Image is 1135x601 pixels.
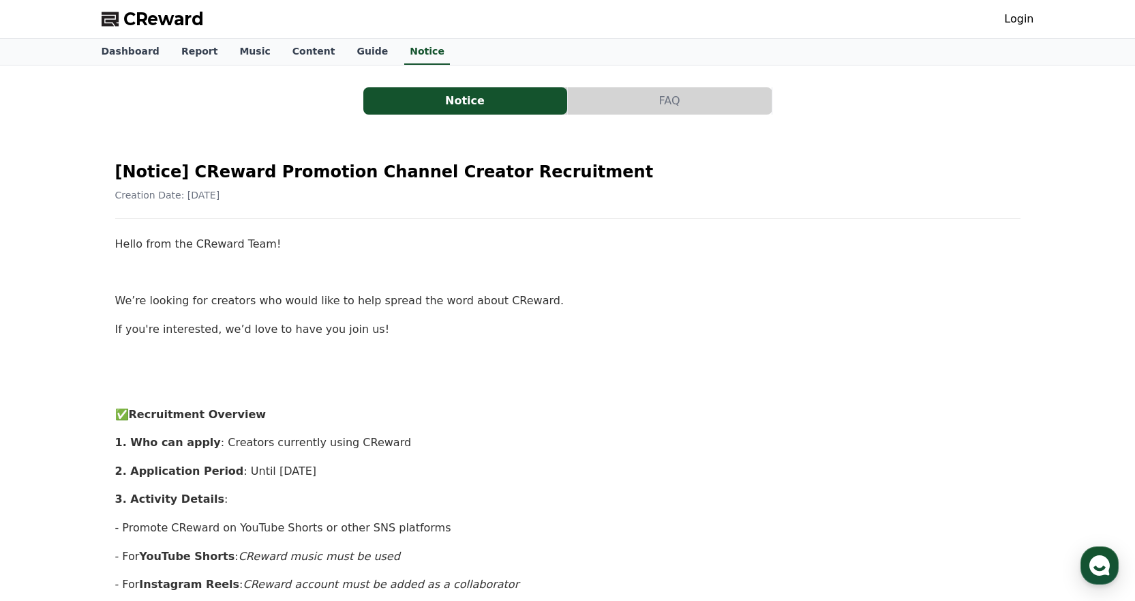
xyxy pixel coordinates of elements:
a: Dashboard [91,39,170,65]
a: FAQ [568,87,772,115]
a: Notice [363,87,568,115]
p: If you're interested, we’d love to have you join us! [115,321,1020,338]
span: Creation Date: [DATE] [115,190,220,201]
p: - For : [115,548,1020,566]
a: Music [228,39,281,65]
strong: YouTube Shorts [139,550,234,563]
p: : Until [DATE] [115,463,1020,480]
a: Notice [404,39,450,65]
em: CReward music must be used [239,550,400,563]
strong: Instagram Reels [139,578,239,591]
button: FAQ [568,87,772,115]
strong: 2. Application Period [115,465,244,478]
p: - For : [115,576,1020,593]
p: - Promote CReward on YouTube Shorts or other SNS platforms [115,519,1020,537]
em: CReward account must be added as a collaborator [243,578,519,591]
strong: 1. Who can apply [115,436,221,449]
p: We’re looking for creators who would like to help spread the word about CReward. [115,292,1020,310]
h2: [Notice] CReward Promotion Channel Creator Recruitment [115,161,1020,183]
strong: 3. Activity Details [115,493,224,505]
button: Notice [363,87,567,115]
a: CReward [102,8,204,30]
a: Guide [346,39,399,65]
p: : [115,490,1020,508]
a: Login [1004,11,1033,27]
p: ✅ [115,406,1020,424]
p: Hello from the CReward Team! [115,235,1020,253]
strong: Recruitment Overview [129,408,267,421]
a: Report [170,39,229,65]
p: : Creators currently using CReward [115,434,1020,452]
span: CReward [123,8,204,30]
a: Content [282,39,346,65]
